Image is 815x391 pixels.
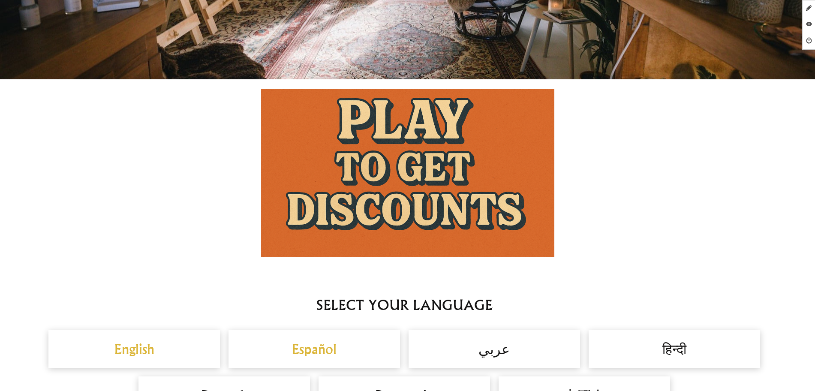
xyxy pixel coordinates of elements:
[597,339,752,359] h2: हिन्दी
[417,339,571,359] h2: عربي
[237,339,391,359] a: Español
[57,339,211,359] a: English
